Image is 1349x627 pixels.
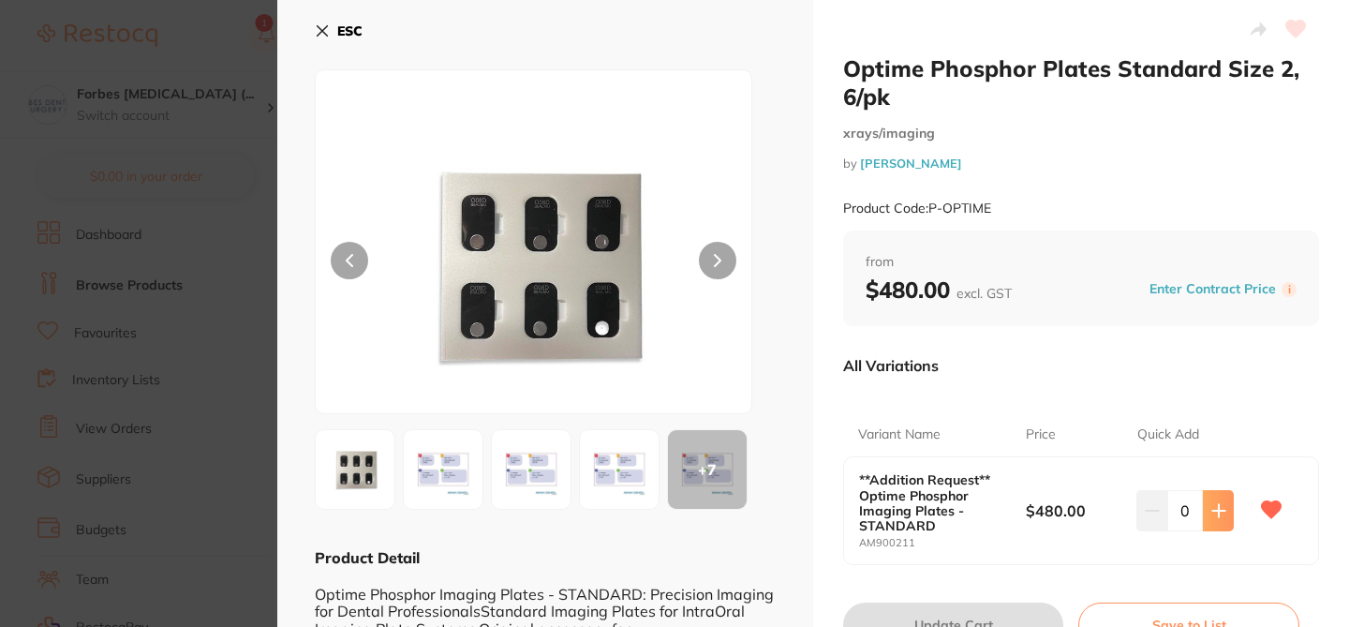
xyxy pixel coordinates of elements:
[668,430,747,509] div: + 7
[866,276,1012,304] b: $480.00
[843,157,1319,171] small: by
[858,425,941,444] p: Variant Name
[315,548,420,567] b: Product Detail
[337,22,363,39] b: ESC
[1144,280,1282,298] button: Enter Contract Price
[866,253,1297,272] span: from
[315,15,363,47] button: ESC
[843,201,991,216] small: Product Code: P-OPTIME
[843,54,1319,111] h2: Optime Phosphor Plates Standard Size 2, 6/pk
[843,126,1319,142] small: xrays/imaging
[409,436,477,503] img: MjA5LmpwZw
[403,117,664,413] img: SU1FLmpwZw
[860,156,962,171] a: [PERSON_NAME]
[1282,282,1297,297] label: i
[1137,425,1199,444] p: Quick Add
[859,472,1009,532] b: **Addition Request** Optime Phosphor Imaging Plates - STANDARD
[321,436,389,503] img: SU1FLmpwZw
[1026,500,1126,521] b: $480.00
[1026,425,1056,444] p: Price
[956,285,1012,302] span: excl. GST
[667,429,748,510] button: +7
[497,436,565,503] img: MjA5Qi5qcGc
[843,356,939,375] p: All Variations
[859,537,1026,549] small: AM900211
[586,436,653,503] img: MjEwLmpwZw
